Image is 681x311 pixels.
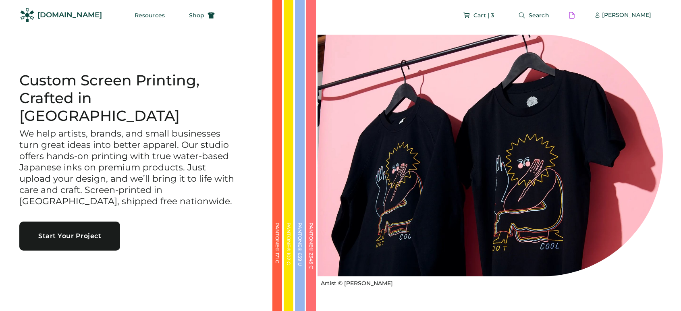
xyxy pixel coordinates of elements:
h1: Custom Screen Printing, Crafted in [GEOGRAPHIC_DATA] [19,72,253,125]
button: Resources [125,7,174,23]
div: PANTONE® 659 U [297,222,302,303]
div: PANTONE® 2345 C [309,222,314,303]
div: PANTONE® 102 C [286,222,291,303]
img: Rendered Logo - Screens [20,8,34,22]
button: Shop [179,7,224,23]
div: [DOMAIN_NAME] [37,10,102,20]
span: Search [529,12,549,18]
button: Start Your Project [19,222,120,251]
div: Artist © [PERSON_NAME] [321,280,393,288]
div: [PERSON_NAME] [602,11,651,19]
button: Search [509,7,559,23]
button: Cart | 3 [453,7,504,23]
span: Cart | 3 [473,12,494,18]
a: Artist © [PERSON_NAME] [318,276,393,288]
div: PANTONE® 171 C [275,222,280,303]
span: Shop [189,12,204,18]
h3: We help artists, brands, and small businesses turn great ideas into better apparel. Our studio of... [19,128,237,207]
